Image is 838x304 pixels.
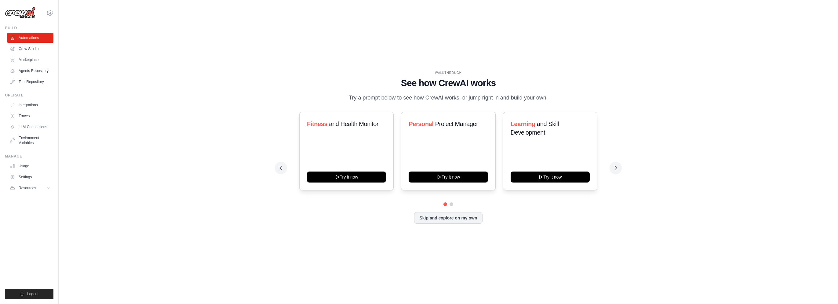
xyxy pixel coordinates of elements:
[27,291,38,296] span: Logout
[7,100,53,110] a: Integrations
[414,212,482,224] button: Skip and explore on my own
[7,55,53,65] a: Marketplace
[7,122,53,132] a: LLM Connections
[435,121,478,127] span: Project Manager
[5,289,53,299] button: Logout
[307,121,327,127] span: Fitness
[19,186,36,190] span: Resources
[511,121,535,127] span: Learning
[7,66,53,76] a: Agents Repository
[307,172,386,183] button: Try it now
[409,172,488,183] button: Try it now
[7,77,53,87] a: Tool Repository
[7,44,53,54] a: Crew Studio
[280,71,617,75] div: WALKTHROUGH
[5,154,53,159] div: Manage
[7,33,53,43] a: Automations
[5,7,35,19] img: Logo
[7,183,53,193] button: Resources
[5,26,53,31] div: Build
[7,133,53,148] a: Environment Variables
[329,121,378,127] span: and Health Monitor
[7,111,53,121] a: Traces
[511,172,590,183] button: Try it now
[409,121,433,127] span: Personal
[7,161,53,171] a: Usage
[280,78,617,89] h1: See how CrewAI works
[346,93,551,102] p: Try a prompt below to see how CrewAI works, or jump right in and build your own.
[7,172,53,182] a: Settings
[5,93,53,98] div: Operate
